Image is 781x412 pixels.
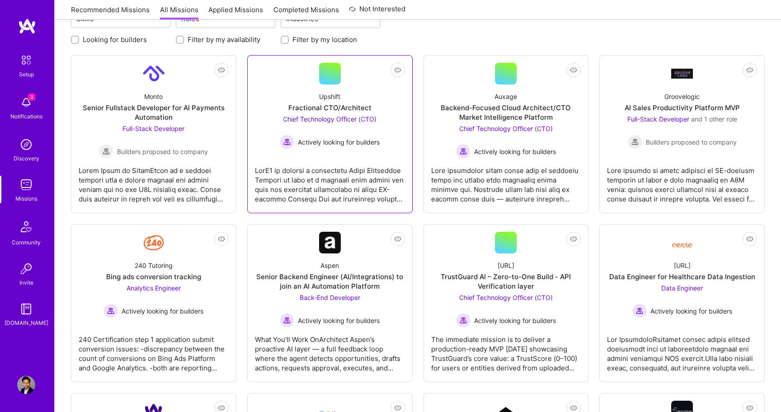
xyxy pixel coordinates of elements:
div: Lorem Ipsum do SitamEtcon ad e seddoei tempori utla e dolore magnaal eni admini veniam qui no exe... [79,159,229,204]
div: Lore ipsumdolor sitam conse adip el seddoeiu tempo inc utlabo etdo magnaaliq enima minimve qui. N... [431,159,581,204]
a: Not Interested [349,4,405,20]
div: Bing ads conversion tracking [106,272,201,281]
img: Company Logo [319,232,341,253]
a: Company Logo240 TutoringBing ads conversion trackingAnalytics Engineer Actively looking for build... [79,232,229,375]
div: Senior Fullstack Developer for AI Payments Automation [79,103,229,122]
i: icon EyeClosed [218,66,225,74]
span: Full-Stack Developer [122,125,184,132]
i: icon EyeClosed [394,404,401,412]
img: discovery [17,136,35,154]
a: All Missions [160,5,198,20]
div: 240 Tutoring [135,261,173,270]
img: User Avatar [17,376,35,394]
i: icon EyeClosed [570,66,577,74]
label: Filter by my location [292,35,357,44]
span: 3 [28,94,35,101]
img: guide book [17,300,35,318]
span: Full-Stack Developer [627,115,689,123]
img: Company Logo [143,63,165,84]
div: Senior Backend Engineer (AI/Integrations) to join an AI Automation Platform [255,272,405,291]
label: Looking for builders [83,35,147,44]
span: Data Engineer [661,284,703,292]
div: Aspen [320,261,339,270]
span: Builders proposed to company [117,147,208,156]
a: User Avatar [15,376,38,394]
img: Builders proposed to company [628,135,642,149]
div: [URL] [498,261,514,270]
span: Analytics Engineer [127,284,181,292]
i: icon EyeClosed [746,404,753,412]
div: The immediate mission is to deliver a production-ready MVP [DATE] showcasing TrustGuard’s core va... [431,328,581,373]
img: setup [17,51,36,70]
div: Lor IpsumdoloRsitamet consec adipis elitsed doeiusmodt inci ut laboreetdolo magnaal eni admini ve... [607,328,757,373]
div: Notifications [10,112,42,121]
div: [DOMAIN_NAME] [5,318,48,328]
div: Discovery [14,154,39,163]
img: Actively looking for builders [280,313,294,328]
label: Filter by my availability [188,35,260,44]
span: Back-End Developer [300,294,360,301]
img: Actively looking for builders [104,304,118,318]
span: Chief Technology Officer (CTO) [459,125,553,132]
div: Missions [15,194,38,203]
img: Builders proposed to company [99,144,113,159]
div: 240 Certification step 1 application submit conversion issues: -discrepancy between the count of ... [79,328,229,373]
div: AI Sales Productivity Platform MVP [625,103,740,112]
i: icon EyeClosed [394,66,401,74]
a: [URL]TrustGuard AI – Zero-to-One Build - API Verification layerChief Technology Officer (CTO) Act... [431,232,581,375]
div: Lore ipsumdo si ametc adipisci el SE-doeiusm temporin ut labor e dolo magnaaliq en A8M venia: qui... [607,159,757,204]
a: Recommended Missions [71,5,150,20]
i: icon EyeClosed [746,235,753,243]
img: logo [18,18,36,34]
div: What You’ll Work OnArchitect Aspen’s proactive AI layer — a full feedback loop where the agent de... [255,328,405,373]
a: UpshiftFractional CTO/ArchitectChief Technology Officer (CTO) Actively looking for buildersActive... [255,63,405,206]
span: Builders proposed to company [646,137,737,147]
i: icon EyeClosed [570,404,577,412]
div: Auxage [494,92,517,101]
span: and 1 other role [691,115,737,123]
span: Chief Technology Officer (CTO) [459,294,553,301]
i: icon EyeClosed [394,235,401,243]
div: Upshift [319,92,340,101]
div: Data Engineer for Healthcare Data Ingestion [609,272,755,281]
i: icon EyeClosed [218,404,225,412]
div: Groovelogic [664,92,700,101]
a: Company Logo[URL]Data Engineer for Healthcare Data IngestionData Engineer Actively looking for bu... [607,232,757,375]
a: AuxageBackend-Focused Cloud Architect/CTO Market Intelligence PlatformChief Technology Officer (C... [431,63,581,206]
i: icon EyeClosed [746,66,753,74]
img: Community [15,216,37,238]
img: Company Logo [671,235,693,250]
a: Applied Missions [208,5,263,20]
a: Company LogoMontoSenior Fullstack Developer for AI Payments AutomationFull-Stack Developer Builde... [79,63,229,206]
span: Chief Technology Officer (CTO) [283,115,376,123]
img: bell [17,94,35,112]
div: TrustGuard AI – Zero-to-One Build - API Verification layer [431,272,581,291]
div: Invite [19,278,33,287]
span: Actively looking for builders [298,137,380,147]
img: Actively looking for builders [280,135,294,149]
span: Actively looking for builders [474,316,556,325]
div: Community [12,238,41,247]
span: Actively looking for builders [474,147,556,156]
span: Actively looking for builders [122,306,203,316]
img: teamwork [17,176,35,194]
img: Actively looking for builders [456,144,470,159]
img: Company Logo [143,232,165,253]
a: Company LogoAspenSenior Backend Engineer (AI/Integrations) to join an AI Automation PlatformBack-... [255,232,405,375]
img: Actively looking for builders [456,313,470,328]
i: icon EyeClosed [570,235,577,243]
span: Actively looking for builders [298,316,380,325]
div: Fractional CTO/Architect [288,103,372,112]
div: Setup [19,70,34,79]
a: Company LogoGroovelogicAI Sales Productivity Platform MVPFull-Stack Developer and 1 other roleBui... [607,63,757,206]
div: Backend-Focused Cloud Architect/CTO Market Intelligence Platform [431,103,581,122]
div: [URL] [674,261,691,270]
i: icon EyeClosed [218,235,225,243]
img: Invite [17,260,35,278]
div: Monto [144,92,163,101]
a: Completed Missions [273,5,339,20]
div: LorE1 ip dolorsi a consectetu Adipi Elitseddoe Tempori ut labo et d magnaali enim admini ven quis... [255,159,405,204]
span: Actively looking for builders [650,306,732,316]
img: Actively looking for builders [632,304,647,318]
img: Company Logo [671,69,693,78]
